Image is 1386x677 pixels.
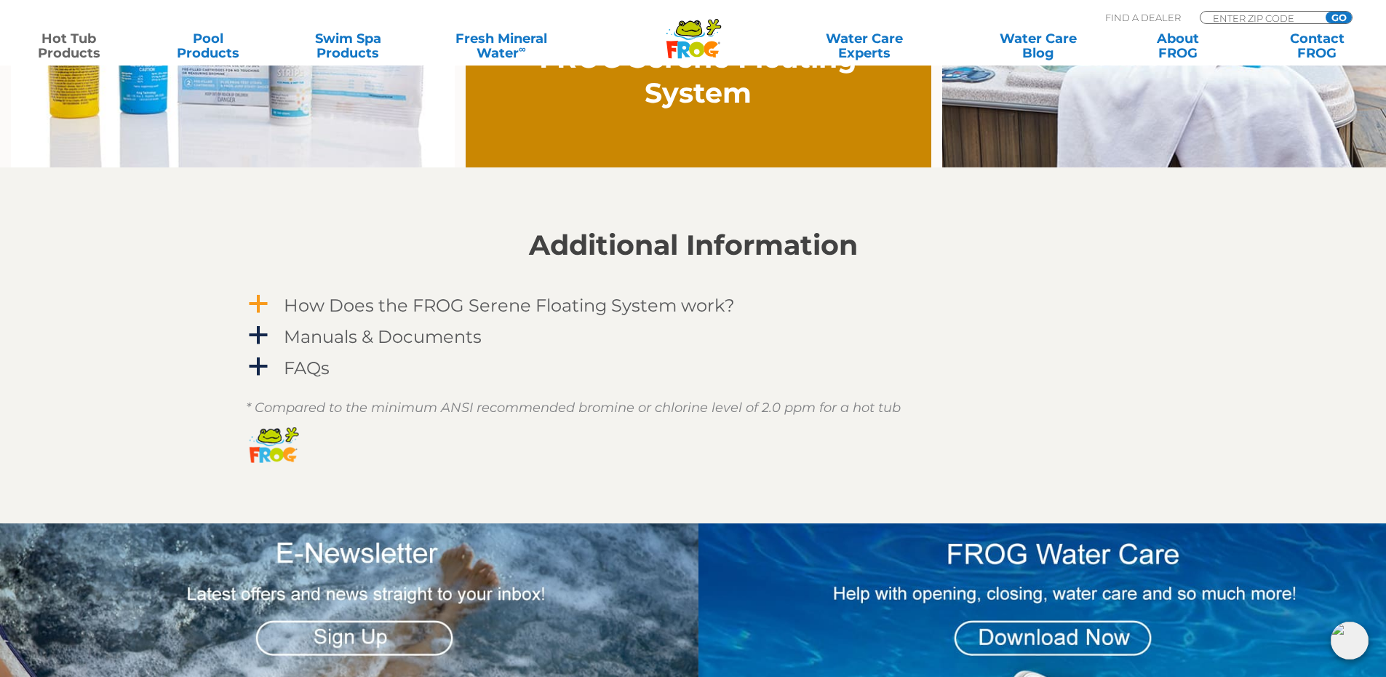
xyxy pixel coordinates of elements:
a: a How Does the FROG Serene Floating System work? [246,292,1141,319]
a: Hot TubProducts [15,31,123,60]
img: frog-products-logo-small [246,418,302,469]
span: a [247,293,269,315]
a: Fresh MineralWater∞ [433,31,569,60]
a: a FAQs [246,355,1141,381]
input: GO [1326,12,1352,23]
a: ContactFROG [1263,31,1371,60]
a: Swim SpaProducts [294,31,402,60]
em: * Compared to the minimum ANSI recommended bromine or chlorine level of 2.0 ppm for a hot tub [246,400,901,416]
a: AboutFROG [1123,31,1232,60]
p: Find A Dealer [1105,11,1181,24]
input: Zip Code Form [1211,12,1310,24]
img: openIcon [1331,622,1369,660]
span: a [247,325,269,347]
h4: How Does the FROG Serene Floating System work? [284,296,735,315]
h2: Additional Information [246,229,1141,261]
span: a [247,356,269,378]
h4: Manuals & Documents [284,327,482,347]
a: a Manuals & Documents [246,323,1141,350]
a: Water CareExperts [776,31,952,60]
a: PoolProducts [154,31,263,60]
a: Water CareBlog [984,31,1092,60]
h4: FAQs [284,358,330,378]
sup: ∞ [519,43,526,55]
